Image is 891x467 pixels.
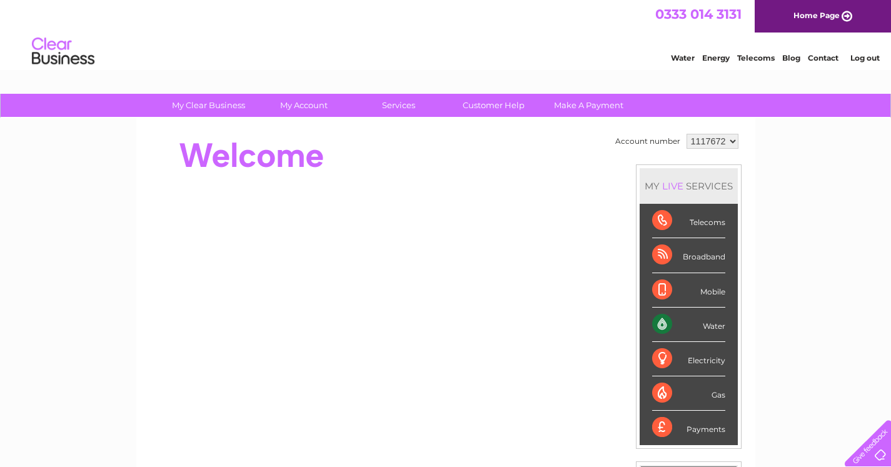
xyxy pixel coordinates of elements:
[442,94,545,117] a: Customer Help
[537,94,640,117] a: Make A Payment
[655,6,742,22] a: 0333 014 3131
[157,94,260,117] a: My Clear Business
[652,204,725,238] div: Telecoms
[347,94,450,117] a: Services
[252,94,355,117] a: My Account
[782,53,800,63] a: Blog
[737,53,775,63] a: Telecoms
[660,180,686,192] div: LIVE
[652,411,725,444] div: Payments
[702,53,730,63] a: Energy
[808,53,838,63] a: Contact
[671,53,695,63] a: Water
[850,53,880,63] a: Log out
[652,238,725,273] div: Broadband
[652,376,725,411] div: Gas
[652,273,725,308] div: Mobile
[652,308,725,342] div: Water
[612,131,683,152] td: Account number
[640,168,738,204] div: MY SERVICES
[31,33,95,71] img: logo.png
[652,342,725,376] div: Electricity
[151,7,742,61] div: Clear Business is a trading name of Verastar Limited (registered in [GEOGRAPHIC_DATA] No. 3667643...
